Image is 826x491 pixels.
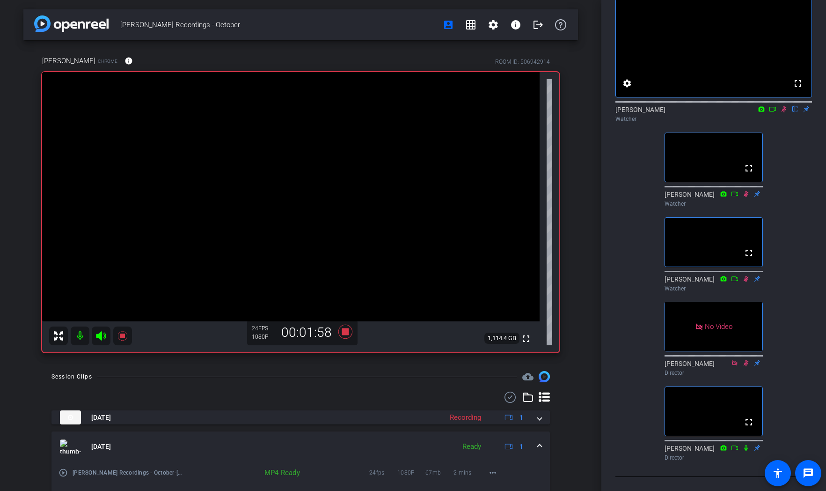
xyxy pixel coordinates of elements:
[743,417,754,428] mat-icon: fullscreen
[487,467,498,478] mat-icon: more_horiz
[60,439,81,454] img: thumb-nail
[465,19,476,30] mat-icon: grid_on
[665,444,763,462] div: [PERSON_NAME]
[120,15,437,34] span: [PERSON_NAME] Recordings - October
[42,56,95,66] span: [PERSON_NAME]
[369,468,397,477] span: 24fps
[621,78,633,89] mat-icon: settings
[51,410,550,424] mat-expansion-panel-header: thumb-nail[DATE]Recording1
[615,105,812,123] div: [PERSON_NAME]
[249,468,305,477] div: MP4 Ready
[665,200,763,208] div: Watcher
[705,322,732,331] span: No Video
[665,454,763,462] div: Director
[539,371,550,382] img: Session clips
[665,359,763,377] div: [PERSON_NAME]
[665,190,763,208] div: [PERSON_NAME]
[519,442,523,452] span: 1
[58,468,68,477] mat-icon: play_circle_outline
[51,431,550,461] mat-expansion-panel-header: thumb-nail[DATE]Ready1
[98,58,117,65] span: Chrome
[772,468,783,479] mat-icon: accessibility
[519,413,523,423] span: 1
[252,325,275,332] div: 24
[510,19,521,30] mat-icon: info
[533,19,544,30] mat-icon: logout
[51,372,92,381] div: Session Clips
[258,325,268,332] span: FPS
[743,247,754,259] mat-icon: fullscreen
[520,333,532,344] mat-icon: fullscreen
[803,468,814,479] mat-icon: message
[60,410,81,424] img: thumb-nail
[792,78,804,89] mat-icon: fullscreen
[73,468,184,477] span: [PERSON_NAME] Recordings - October-[PERSON_NAME]-2025-10-07-09-21-39-522-0
[665,369,763,377] div: Director
[34,15,109,32] img: app-logo
[458,441,486,452] div: Ready
[453,468,482,477] span: 2 mins
[397,468,425,477] span: 1080P
[488,19,499,30] mat-icon: settings
[275,325,338,341] div: 00:01:58
[252,333,275,341] div: 1080P
[124,57,133,65] mat-icon: info
[743,163,754,174] mat-icon: fullscreen
[665,284,763,293] div: Watcher
[445,412,486,423] div: Recording
[484,333,519,344] span: 1,114.4 GB
[615,115,812,123] div: Watcher
[91,413,111,423] span: [DATE]
[425,468,453,477] span: 67mb
[495,58,550,66] div: ROOM ID: 506942914
[91,442,111,452] span: [DATE]
[443,19,454,30] mat-icon: account_box
[665,275,763,293] div: [PERSON_NAME]
[789,104,801,113] mat-icon: flip
[522,371,534,382] span: Destinations for your clips
[522,371,534,382] mat-icon: cloud_upload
